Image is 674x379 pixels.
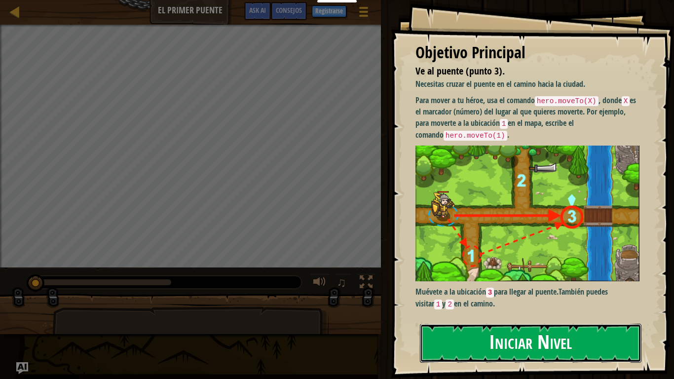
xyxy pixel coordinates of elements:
div: Objetivo Principal [415,41,639,64]
strong: Muévete a la ubicación para llegar al puente. [415,286,559,297]
p: Para mover a tu héroe, usa el comando , donde es el marcador (número) del lugar al que quieres mo... [415,95,639,141]
button: Ajustar volúmen [310,273,330,294]
span: ♫ [337,275,346,290]
span: Consejos [276,5,302,15]
button: Alterna pantalla completa. [356,273,376,294]
code: 1 [500,119,508,129]
button: ♫ [335,273,351,294]
button: Mostrar menú del juego [351,2,376,25]
img: M7l1b [415,146,639,281]
code: hero.moveTo(X) [535,96,599,106]
button: Ask AI [16,362,28,374]
code: 3 [486,288,494,298]
p: También puedes visitar y en el camino. [415,286,639,309]
button: Registrarse [312,5,346,17]
code: 2 [446,300,454,309]
span: Ve al puente (punto 3). [415,64,505,77]
button: Ask AI [244,2,271,20]
code: 1 [434,300,443,309]
button: Iniciar Nivel [420,324,641,363]
p: Necesitas cruzar el puente en el camino hacia la ciudad. [415,78,639,90]
code: X [622,96,630,106]
code: hero.moveTo(1) [444,131,507,141]
span: Ask AI [249,5,266,15]
li: Ve al puente (punto 3). [403,64,637,78]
